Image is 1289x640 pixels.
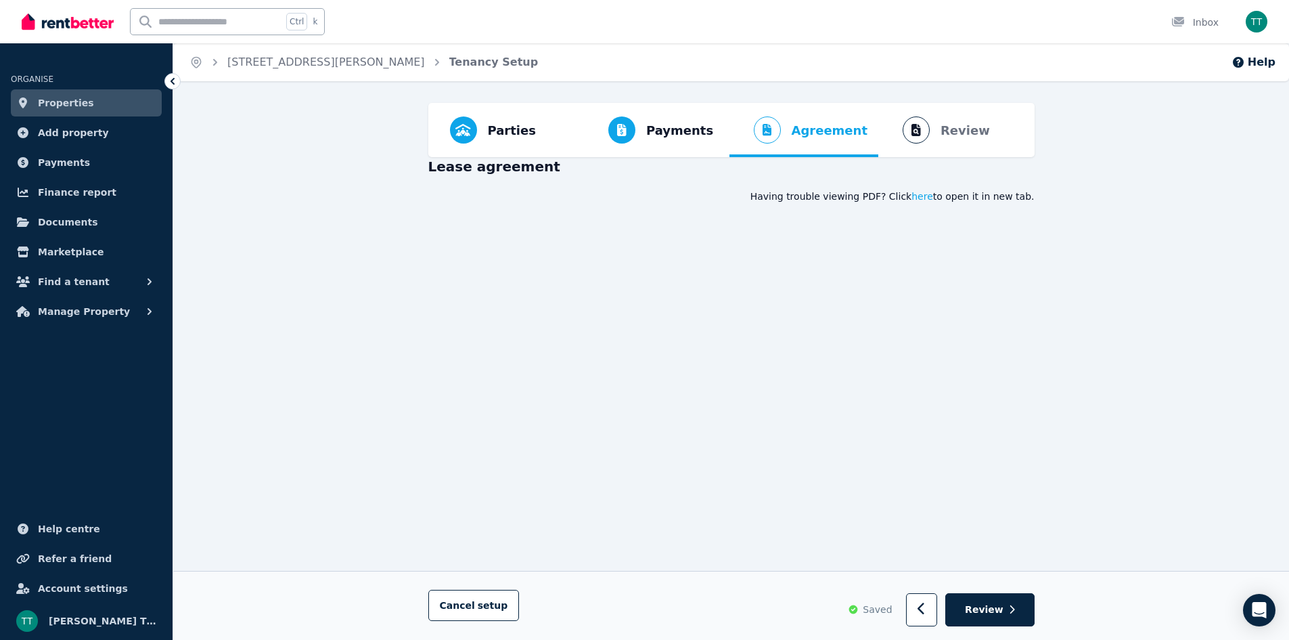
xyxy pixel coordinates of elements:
span: ORGANISE [11,74,53,84]
a: Finance report [11,179,162,206]
button: Manage Property [11,298,162,325]
a: Payments [11,149,162,176]
span: Properties [38,95,94,111]
a: Properties [11,89,162,116]
span: Agreement [792,121,868,140]
span: Manage Property [38,303,130,320]
img: RentBetter [22,12,114,32]
span: k [313,16,317,27]
span: [PERSON_NAME] Thuruthumalil [49,613,156,629]
img: Tomy Kuncheria Thuruthumalil [1246,11,1267,33]
span: Ctrl [286,13,307,30]
span: Documents [38,214,98,230]
span: Parties [488,121,536,140]
span: Cancel [440,601,508,612]
span: Payments [646,121,713,140]
div: Inbox [1171,16,1219,29]
a: Documents [11,209,162,236]
span: here [911,190,933,203]
a: Refer a friend [11,545,162,572]
span: Help centre [38,521,100,537]
span: setup [478,599,508,613]
span: Finance report [38,184,116,200]
span: Tenancy Setup [449,54,539,70]
span: Marketplace [38,244,104,260]
h3: Lease agreement [428,157,1035,176]
span: Add property [38,125,109,141]
a: [STREET_ADDRESS][PERSON_NAME] [227,56,425,68]
button: Help [1231,54,1275,70]
span: Find a tenant [38,274,110,290]
span: Refer a friend [38,551,112,567]
nav: Breadcrumb [173,43,554,81]
a: Add property [11,119,162,146]
span: Saved [863,603,892,617]
nav: Progress [428,103,1035,157]
a: Account settings [11,575,162,602]
div: Open Intercom Messenger [1243,594,1275,626]
button: Cancelsetup [428,591,520,622]
button: Find a tenant [11,268,162,295]
button: Review [945,594,1034,627]
button: Payments [584,103,724,157]
a: Help centre [11,515,162,542]
span: Account settings [38,580,128,597]
a: Marketplace [11,238,162,265]
img: Tomy Kuncheria Thuruthumalil [16,610,38,632]
span: Review [965,603,1003,617]
span: Payments [38,154,90,171]
div: Having trouble viewing PDF? Click to open it in new tab. [428,190,1035,203]
button: Agreement [729,103,879,157]
button: Parties [439,103,547,157]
